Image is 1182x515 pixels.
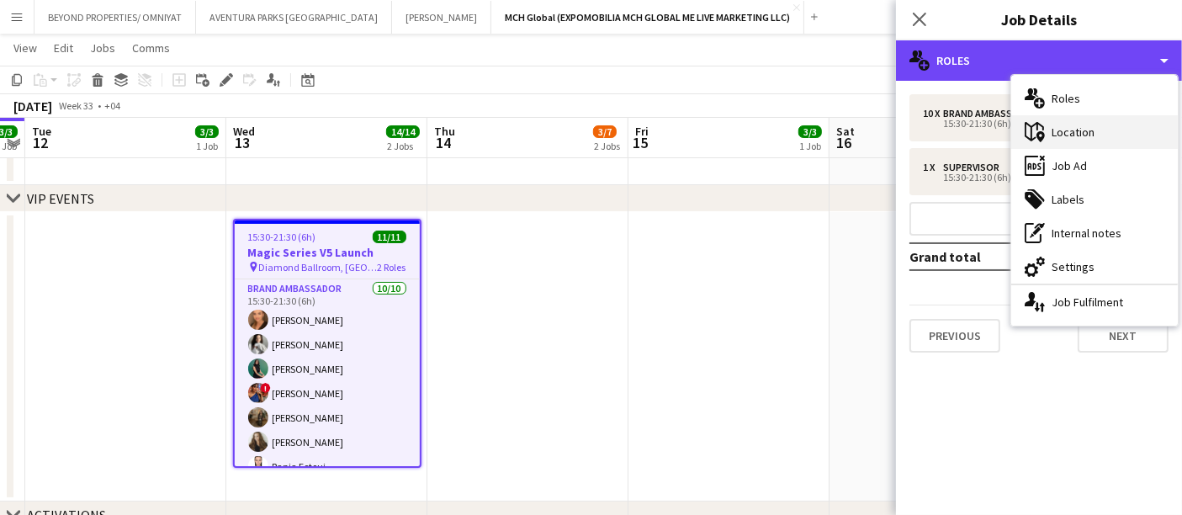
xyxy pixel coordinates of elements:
div: Job Fulfilment [1011,285,1178,319]
button: [PERSON_NAME] [392,1,491,34]
span: Sat [836,124,855,139]
td: Grand total [909,243,1063,270]
div: Roles [1011,82,1178,115]
div: Job Ad [1011,149,1178,183]
div: Roles [896,40,1182,81]
h3: Job Details [896,8,1182,30]
div: Supervisor [943,162,1006,173]
div: VIP EVENTS [27,190,94,207]
div: Brand Ambassador [943,108,1044,119]
a: View [7,37,44,59]
span: 3/7 [593,125,617,138]
a: Edit [47,37,80,59]
a: Jobs [83,37,122,59]
span: Comms [132,40,170,56]
span: Thu [434,124,455,139]
span: 11/11 [373,231,406,243]
div: 2 Jobs [387,140,419,152]
span: 14 [432,133,455,152]
button: Next [1078,319,1169,353]
span: 15:30-21:30 (6h) [248,231,316,243]
button: Previous [909,319,1000,353]
button: Add role [909,202,1169,236]
span: Diamond Ballroom, [GEOGRAPHIC_DATA], [GEOGRAPHIC_DATA] [259,261,378,273]
span: 15 [633,133,649,152]
button: AVENTURA PARKS [GEOGRAPHIC_DATA] [196,1,392,34]
span: Tue [32,124,51,139]
app-job-card: 15:30-21:30 (6h)11/11Magic Series V5 Launch Diamond Ballroom, [GEOGRAPHIC_DATA], [GEOGRAPHIC_DATA... [233,219,421,468]
h3: Magic Series V5 Launch [235,245,420,260]
div: [DATE] [13,98,52,114]
span: Week 33 [56,99,98,112]
div: Internal notes [1011,216,1178,250]
div: Settings [1011,250,1178,284]
div: Labels [1011,183,1178,216]
button: BEYOND PROPERTIES/ OMNIYAT [34,1,196,34]
span: 3/3 [798,125,822,138]
a: Comms [125,37,177,59]
div: 10 x [923,108,943,119]
span: ! [261,383,271,393]
span: Fri [635,124,649,139]
span: 13 [231,133,255,152]
div: 2 Jobs [594,140,620,152]
span: Edit [54,40,73,56]
button: MCH Global (EXPOMOBILIA MCH GLOBAL ME LIVE MARKETING LLC) [491,1,804,34]
span: 2 Roles [378,261,406,273]
span: 16 [834,133,855,152]
div: 15:30-21:30 (6h) [923,173,1137,182]
span: View [13,40,37,56]
span: 3/3 [195,125,219,138]
span: 12 [29,133,51,152]
div: 15:30-21:30 (6h) [923,119,1137,128]
div: 1 Job [799,140,821,152]
span: Wed [233,124,255,139]
div: Location [1011,115,1178,149]
div: +04 [104,99,120,112]
div: 1 Job [196,140,218,152]
span: 14/14 [386,125,420,138]
span: Jobs [90,40,115,56]
div: 1 x [923,162,943,173]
